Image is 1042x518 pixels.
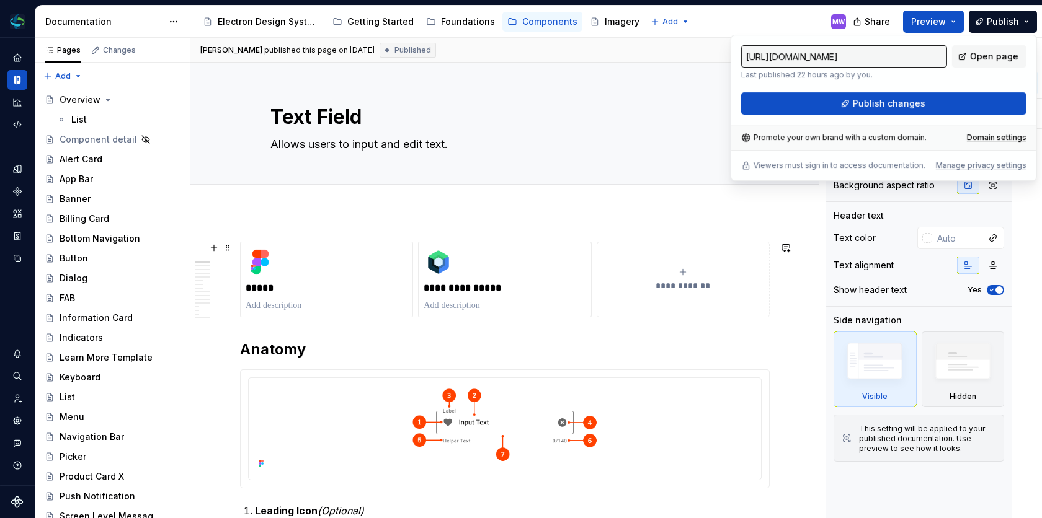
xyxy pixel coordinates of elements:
[862,392,888,402] div: Visible
[662,17,678,27] span: Add
[952,45,1026,68] a: Open page
[7,248,27,268] a: Data sources
[969,11,1037,33] button: Publish
[55,71,71,81] span: Add
[40,427,185,447] a: Navigation Bar
[903,11,964,33] button: Preview
[40,447,185,467] a: Picker
[45,15,163,28] div: Documentation
[268,102,737,132] textarea: Text Field
[865,15,890,28] span: Share
[7,366,27,386] div: Search ⌘K
[7,48,27,68] div: Home
[40,129,185,149] a: Component detail
[268,134,737,154] textarea: Allows users to input and edit text.
[741,92,1026,115] button: Publish changes
[347,15,414,28] div: Getting Started
[40,268,185,288] a: Dialog
[834,232,876,244] div: Text color
[741,133,927,143] div: Promote your own brand with a custom domain.
[60,331,103,344] div: Indicators
[264,45,375,55] div: published this page on [DATE]
[40,387,185,407] a: List
[7,433,27,453] button: Contact support
[60,450,86,463] div: Picker
[968,285,982,295] label: Yes
[246,247,275,277] img: cdaa545d-680b-4db6-bfb8-0c3890c6d2bd.png
[970,50,1018,63] span: Open page
[40,149,185,169] a: Alert Card
[834,209,884,222] div: Header text
[318,504,364,517] em: (Optional)
[60,371,100,384] div: Keyboard
[60,411,84,423] div: Menu
[7,204,27,224] a: Assets
[40,348,185,367] a: Learn More Template
[834,259,894,271] div: Text alignment
[7,226,27,246] a: Storybook stories
[45,45,81,55] div: Pages
[647,13,693,30] button: Add
[40,209,185,229] a: Billing Card
[40,90,185,110] a: Overview
[834,314,902,327] div: Side navigation
[40,486,185,506] a: Push Notification
[585,12,644,32] a: Imagery
[71,113,87,126] div: List
[255,504,318,517] strong: Leading Icon
[7,70,27,90] a: Documentation
[240,340,770,359] h2: Anatomy
[7,388,27,408] a: Invite team
[394,45,431,55] span: Published
[922,331,1005,407] div: Hidden
[522,15,577,28] div: Components
[60,133,137,146] div: Component detail
[40,189,185,209] a: Banner
[441,15,495,28] div: Foundations
[40,68,86,85] button: Add
[936,160,1026,170] button: Manage privacy settings
[987,15,1019,28] span: Publish
[950,392,976,402] div: Hidden
[7,182,27,201] div: Components
[7,411,27,431] a: Settings
[741,70,947,80] p: Last published 22 hours ago by you.
[754,160,925,170] p: Viewers must sign in to access documentation.
[60,213,109,225] div: Billing Card
[60,391,75,403] div: List
[967,133,1026,143] div: Domain settings
[847,11,898,33] button: Share
[834,331,917,407] div: Visible
[200,45,262,55] span: [PERSON_NAME]
[834,179,935,191] div: Background aspect ratio
[103,45,136,55] div: Changes
[60,490,135,503] div: Push Notification
[60,431,124,443] div: Navigation Bar
[327,12,419,32] a: Getting Started
[40,248,185,268] a: Button
[60,470,124,483] div: Product Card X
[834,284,907,296] div: Show header text
[40,229,185,248] a: Bottom Navigation
[198,12,325,32] a: Electron Design System - Android
[40,169,185,189] a: App Bar
[60,292,75,304] div: FAB
[7,115,27,134] a: Code automation
[7,92,27,112] a: Analytics
[7,344,27,364] button: Notifications
[51,110,185,129] a: List
[60,232,140,245] div: Bottom Navigation
[40,407,185,427] a: Menu
[11,496,24,508] svg: Supernova Logo
[40,288,185,308] a: FAB
[832,17,845,27] div: MW
[60,252,88,265] div: Button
